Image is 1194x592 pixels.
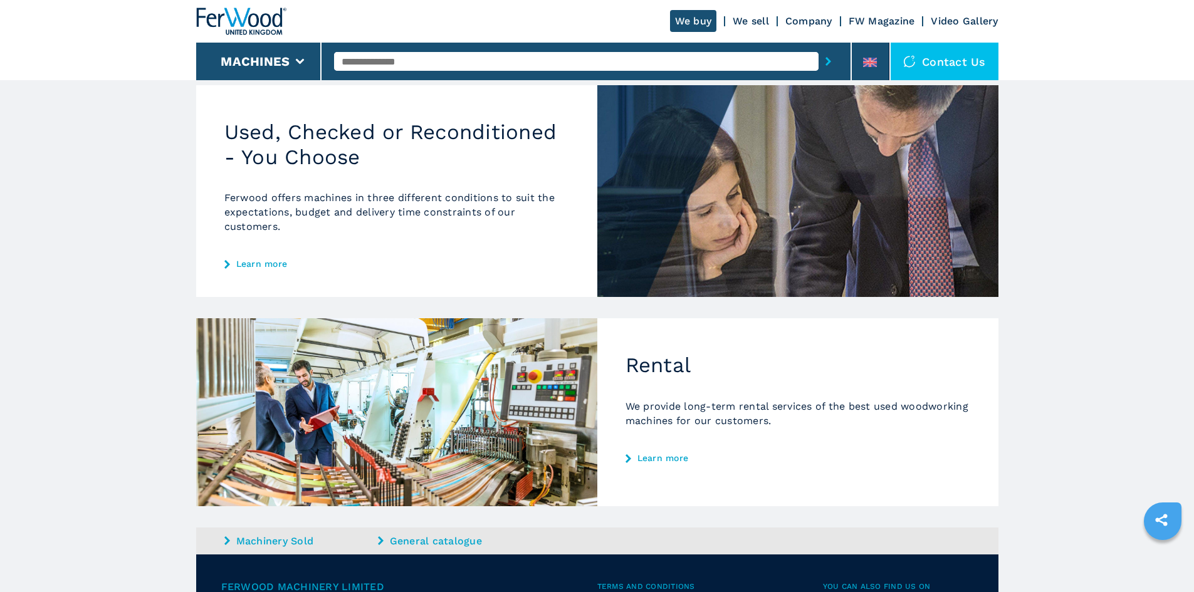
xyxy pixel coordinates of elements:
h2: Rental [626,353,970,378]
div: Contact us [891,43,998,80]
p: We provide long-term rental services of the best used woodworking machines for our customers. [626,399,970,428]
a: Machinery Sold [224,534,375,548]
a: We sell [733,15,769,27]
a: Learn more [626,453,970,463]
img: Ferwood [196,8,286,35]
button: submit-button [819,47,838,76]
a: We buy [670,10,717,32]
img: Used, Checked or Reconditioned - You Choose [597,85,998,297]
button: Machines [221,54,290,69]
img: Contact us [903,55,916,68]
a: sharethis [1146,504,1177,536]
h2: Used, Checked or Reconditioned - You Choose [224,120,569,169]
a: Learn more [224,259,569,269]
p: Ferwood offers machines in three different conditions to suit the expectations, budget and delive... [224,190,569,234]
a: General catalogue [378,534,528,548]
iframe: Chat [1141,536,1185,583]
a: Company [785,15,832,27]
img: Rental [196,318,597,506]
a: Video Gallery [931,15,998,27]
a: FW Magazine [849,15,915,27]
